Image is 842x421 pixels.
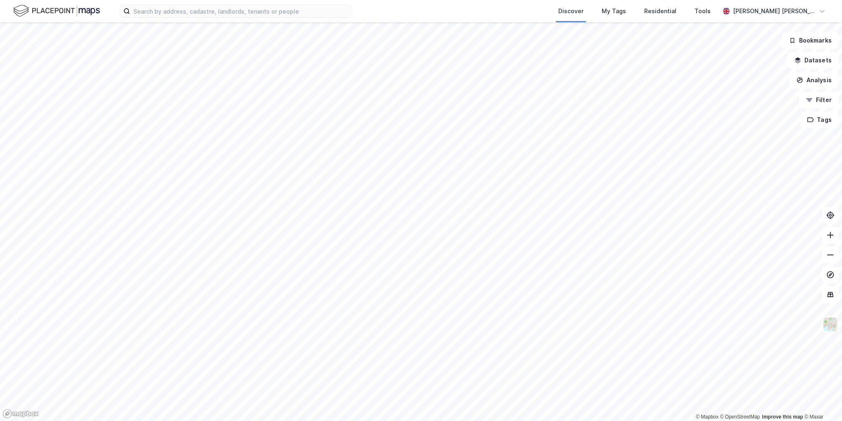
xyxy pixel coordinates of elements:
input: Search by address, cadastre, landlords, tenants or people [130,5,351,17]
button: Analysis [790,72,839,88]
a: Mapbox [696,414,719,420]
button: Bookmarks [782,32,839,49]
a: Improve this map [762,414,803,420]
button: Filter [799,92,839,108]
div: [PERSON_NAME] [PERSON_NAME] [733,6,816,16]
button: Tags [800,112,839,128]
div: Discover [558,6,583,16]
iframe: Chat Widget [801,381,842,421]
img: Z [823,316,838,332]
div: Tools [695,6,711,16]
button: Datasets [787,52,839,69]
div: Residential [644,6,676,16]
a: OpenStreetMap [720,414,760,420]
img: logo.f888ab2527a4732fd821a326f86c7f29.svg [13,4,100,18]
div: My Tags [602,6,626,16]
a: Mapbox homepage [2,409,39,419]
